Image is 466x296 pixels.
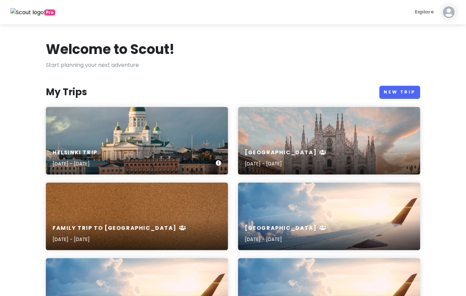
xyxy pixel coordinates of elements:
[412,5,437,19] a: Explore
[245,236,327,243] p: [DATE] - [DATE]
[245,149,327,156] h6: [GEOGRAPHIC_DATA]
[245,160,327,167] p: [DATE] - [DATE]
[53,236,186,243] p: [DATE] - [DATE]
[10,8,55,17] a: Pro
[44,9,55,16] span: greetings, globetrotter
[46,41,175,58] h1: Welcome to Scout!
[53,160,97,167] p: [DATE] - [DATE]
[442,5,456,19] img: User profile
[46,183,228,250] a: a close up view of a brown surfaceFamily Trip to [GEOGRAPHIC_DATA][DATE] - [DATE]
[245,225,327,232] h6: [GEOGRAPHIC_DATA]
[379,86,420,99] a: New Trip
[46,86,87,98] h3: My Trips
[238,183,420,250] a: aerial photography of airliner[GEOGRAPHIC_DATA][DATE] - [DATE]
[53,225,186,232] h6: Family Trip to [GEOGRAPHIC_DATA]
[53,149,97,156] h6: Helsinki Trip
[238,107,420,174] a: people walking near brown concrete building during daytime[GEOGRAPHIC_DATA][DATE] - [DATE]
[10,8,44,17] img: Scout logo
[46,61,420,70] p: Start planning your next adventure
[46,107,228,174] a: white concrete mosque near body of waterHelsinki Trip[DATE] - [DATE]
